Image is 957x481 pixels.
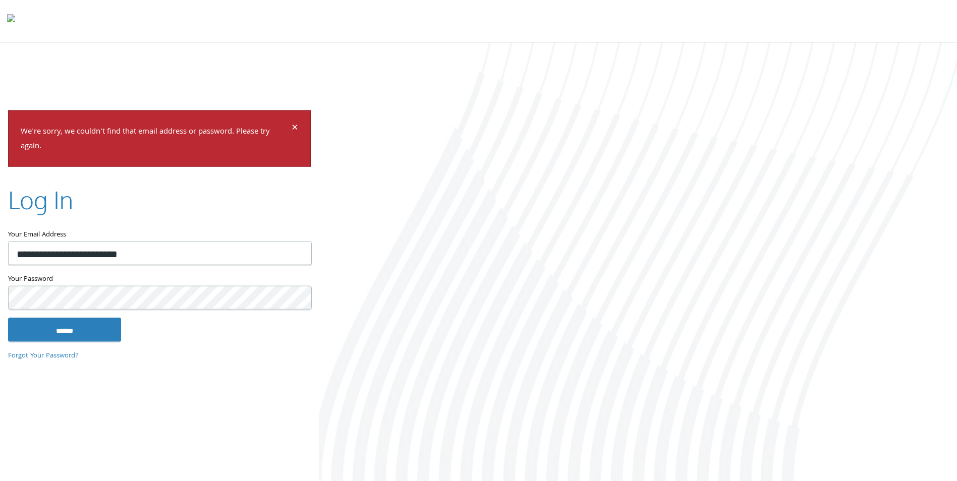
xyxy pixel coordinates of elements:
h2: Log In [8,183,73,216]
label: Your Password [8,273,311,285]
button: Dismiss alert [292,123,298,135]
img: todyl-logo-dark.svg [7,11,15,31]
span: × [292,119,298,139]
p: We're sorry, we couldn't find that email address or password. Please try again. [21,125,290,154]
a: Forgot Your Password? [8,350,79,362]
